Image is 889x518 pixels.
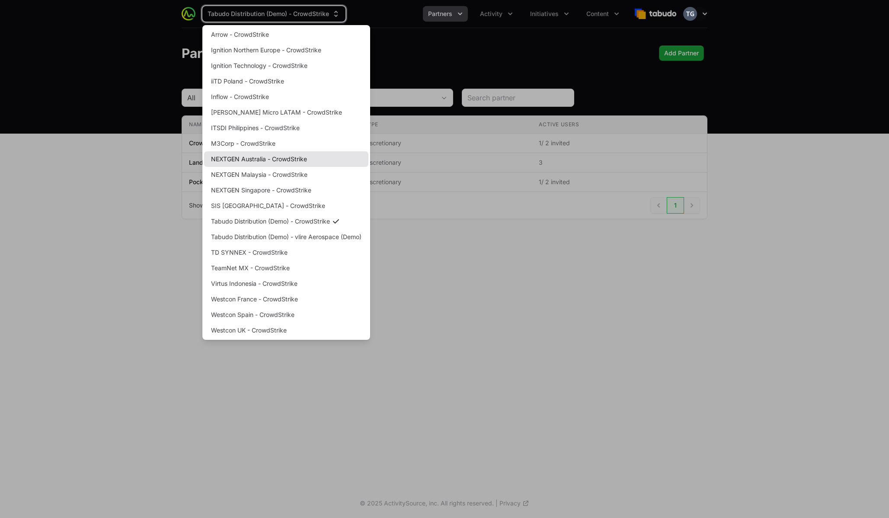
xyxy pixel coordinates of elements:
a: Westcon UK - CrowdStrike [204,323,368,338]
a: Ignition Technology - CrowdStrike [204,58,368,74]
a: Westcon France - CrowdStrike [204,291,368,307]
a: Westcon Spain - CrowdStrike [204,307,368,323]
a: Virtus Indonesia - CrowdStrike [204,276,368,291]
a: Tabudo Distribution (Demo) - CrowdStrike [204,214,368,229]
a: NEXTGEN Malaysia - CrowdStrike [204,167,368,182]
a: NEXTGEN Singapore - CrowdStrike [204,182,368,198]
a: Ignition Northern Europe - CrowdStrike [204,42,368,58]
a: SIS [GEOGRAPHIC_DATA] - CrowdStrike [204,198,368,214]
a: ITSDI Philippines - CrowdStrike [204,120,368,136]
div: Supplier switch menu [202,6,345,22]
a: TeamNet MX - CrowdStrike [204,260,368,276]
a: TD SYNNEX - CrowdStrike [204,245,368,260]
a: Tabudo Distribution (Demo) - vlire Aerospace (Demo) [204,229,368,245]
a: NEXTGEN Australia - CrowdStrike [204,151,368,167]
div: Open [435,89,453,106]
a: iiTD Poland - CrowdStrike [204,74,368,89]
a: Arrow - CrowdStrike [204,27,368,42]
img: Timothy Greig [683,7,697,21]
a: Inflow - CrowdStrike [204,89,368,105]
div: Main navigation [195,6,624,22]
a: M3Corp - CrowdStrike [204,136,368,151]
a: [PERSON_NAME] Micro LATAM - CrowdStrike [204,105,368,120]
